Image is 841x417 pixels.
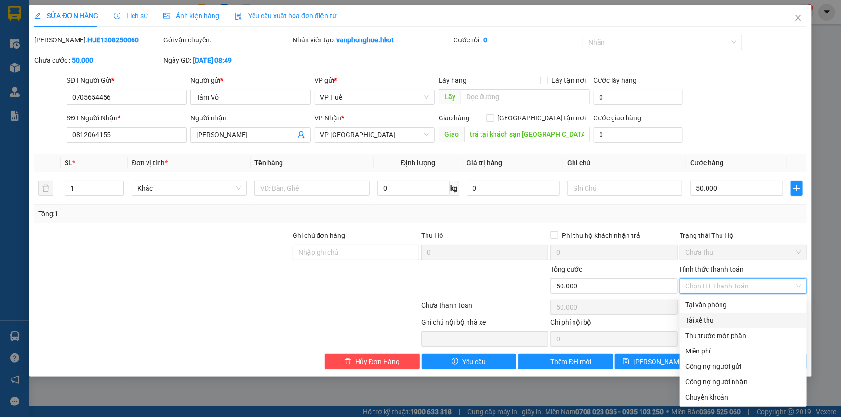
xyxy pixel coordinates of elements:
span: user-add [297,131,305,139]
span: plus [540,358,547,365]
label: Cước lấy hàng [594,77,637,84]
span: picture [163,13,170,19]
button: plus [791,181,803,196]
label: Ghi chú đơn hàng [293,232,346,239]
div: Cước gửi hàng sẽ được ghi vào công nợ của người nhận [680,374,807,390]
div: Người nhận [190,113,310,123]
div: Tại văn phòng [685,300,801,310]
button: deleteHủy Đơn Hàng [325,354,420,369]
span: Lấy [439,89,461,104]
span: Chọn HT Thanh Toán [685,279,801,293]
input: Cước lấy hàng [594,90,683,105]
span: Khác [137,181,241,195]
input: VD: Bàn, Ghế [254,181,370,196]
span: Giá trị hàng [467,159,503,167]
span: Tên hàng [254,159,283,167]
div: Nhân viên tạo: [293,35,452,45]
div: Ngày GD: [163,55,291,65]
div: Gói vận chuyển: [163,35,291,45]
div: Tổng: 1 [38,208,325,219]
div: VP gửi [315,75,435,86]
span: Lấy tận nơi [548,75,590,86]
span: Lấy hàng [439,77,467,84]
b: 0 [483,36,487,44]
button: exclamation-circleYêu cầu [422,354,517,369]
span: close [794,14,802,22]
span: [GEOGRAPHIC_DATA] tận nơi [494,113,590,123]
span: Tổng cước [550,265,582,273]
input: Dọc đường [464,127,590,142]
div: Ghi chú nội bộ nhà xe [421,317,548,331]
b: 50.000 [72,56,93,64]
span: Ảnh kiện hàng [163,12,219,20]
span: [PERSON_NAME] thay đổi [633,356,710,367]
div: Chưa thanh toán [421,300,550,317]
div: Cước rồi : [454,35,581,45]
span: Phí thu hộ khách nhận trả [558,230,644,241]
div: SĐT Người Nhận [67,113,187,123]
b: HUE1308250060 [87,36,139,44]
span: exclamation-circle [452,358,458,365]
div: Thu trước một phần [685,330,801,341]
input: Ghi chú đơn hàng [293,245,420,260]
div: Công nợ người nhận [685,377,801,387]
div: Miễn phí [685,346,801,356]
button: Close [785,5,812,32]
th: Ghi chú [563,154,686,172]
button: delete [38,181,53,196]
label: Cước giao hàng [594,114,641,122]
span: Giao hàng [439,114,469,122]
span: Chưa thu [685,245,801,260]
span: edit [34,13,41,19]
span: VP Huế [320,90,429,104]
span: Thêm ĐH mới [550,356,591,367]
span: Lịch sử [114,12,148,20]
span: Giao [439,127,464,142]
span: Thu Hộ [421,232,443,239]
b: vanphonghue.hkot [337,36,394,44]
span: SL [65,159,72,167]
span: kg [450,181,459,196]
input: Ghi Chú [567,181,682,196]
div: Chuyển khoản [685,392,801,403]
span: Cước hàng [690,159,723,167]
div: Trạng thái Thu Hộ [680,230,807,241]
div: Công nợ người gửi [685,361,801,372]
span: Yêu cầu [462,356,486,367]
img: icon [235,13,242,20]
div: Cước gửi hàng sẽ được ghi vào công nợ của người gửi [680,359,807,374]
span: Đơn vị tính [132,159,168,167]
button: save[PERSON_NAME] thay đổi [615,354,710,369]
b: [DATE] 08:49 [193,56,232,64]
label: Hình thức thanh toán [680,265,744,273]
div: [PERSON_NAME]: [34,35,161,45]
span: Hủy Đơn Hàng [355,356,400,367]
span: clock-circle [114,13,120,19]
div: Tài xế thu [685,315,801,326]
div: Chi phí nội bộ [550,317,678,331]
div: SĐT Người Gửi [67,75,187,86]
span: VP Nhận [315,114,342,122]
span: Yêu cầu xuất hóa đơn điện tử [235,12,336,20]
input: Cước giao hàng [594,127,683,143]
span: Định lượng [401,159,435,167]
button: plusThêm ĐH mới [518,354,613,369]
span: SỬA ĐƠN HÀNG [34,12,98,20]
div: Chưa cước : [34,55,161,65]
span: delete [345,358,351,365]
span: save [623,358,629,365]
div: Người gửi [190,75,310,86]
span: plus [791,184,802,192]
input: Dọc đường [461,89,590,104]
span: VP Quảng Bình [320,128,429,142]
